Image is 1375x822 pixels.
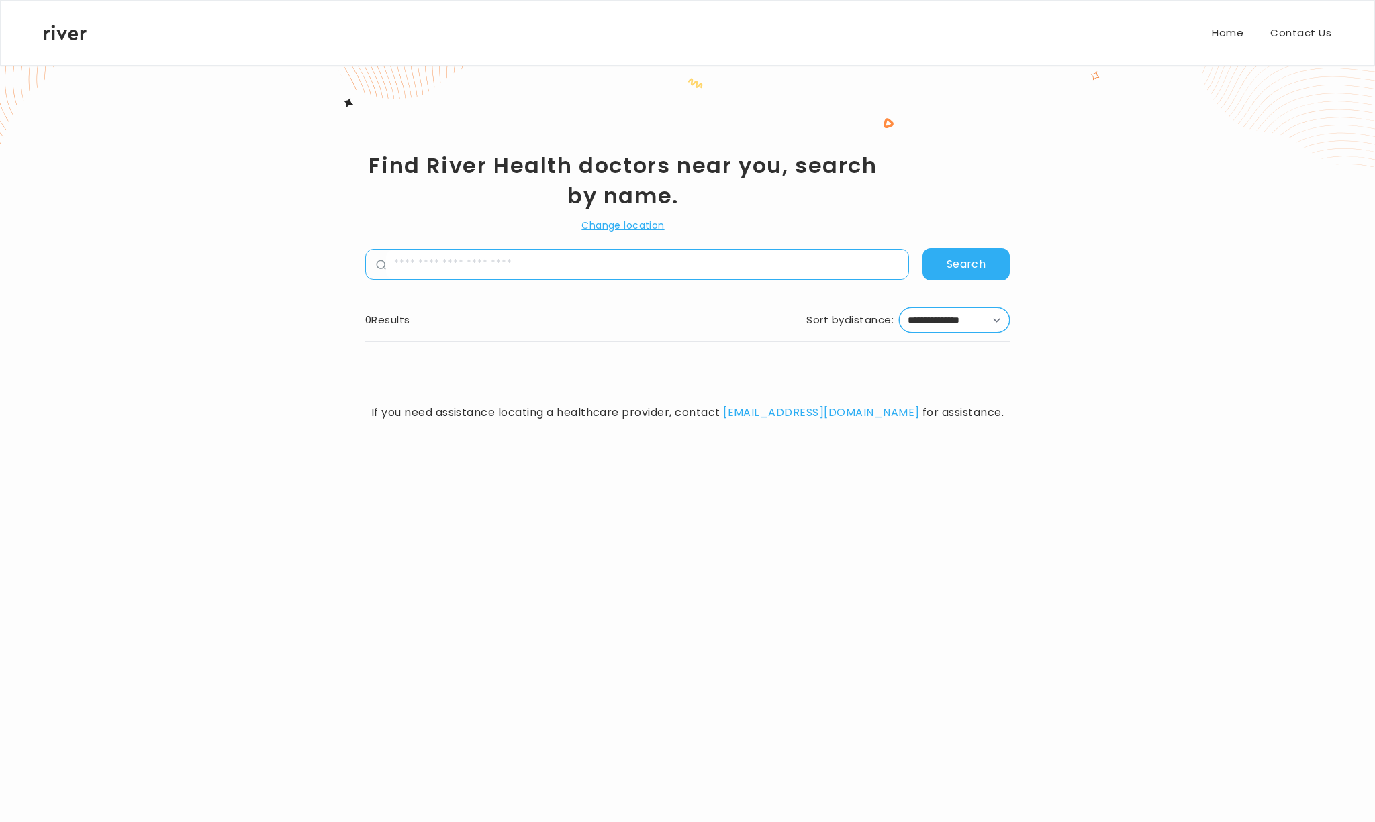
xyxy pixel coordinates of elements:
a: Contact Us [1270,23,1331,42]
span: distance [845,311,892,329]
button: Search [922,248,1010,280]
h1: Find River Health doctors near you, search by name. [365,150,881,211]
div: Sort by : [806,311,894,329]
input: name [386,250,908,279]
button: Change location [581,217,664,234]
div: 0 Results [365,311,410,329]
span: If you need assistance locating a healthcare provider, contact for assistance. [365,403,1010,422]
a: Home [1212,23,1243,42]
a: [EMAIL_ADDRESS][DOMAIN_NAME] [723,405,919,420]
